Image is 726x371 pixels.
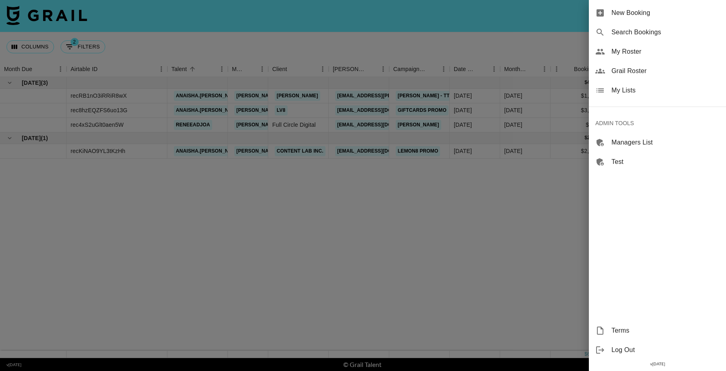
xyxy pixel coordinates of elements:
[611,86,720,95] span: My Lists
[589,113,726,133] div: ADMIN TOOLS
[611,345,720,355] span: Log Out
[611,157,720,167] span: Test
[589,133,726,152] div: Managers List
[611,326,720,335] span: Terms
[611,47,720,57] span: My Roster
[611,8,720,18] span: New Booking
[589,81,726,100] div: My Lists
[589,340,726,360] div: Log Out
[611,66,720,76] span: Grail Roster
[611,138,720,147] span: Managers List
[589,23,726,42] div: Search Bookings
[589,3,726,23] div: New Booking
[589,152,726,172] div: Test
[589,61,726,81] div: Grail Roster
[589,321,726,340] div: Terms
[611,27,720,37] span: Search Bookings
[589,42,726,61] div: My Roster
[589,360,726,368] div: v [DATE]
